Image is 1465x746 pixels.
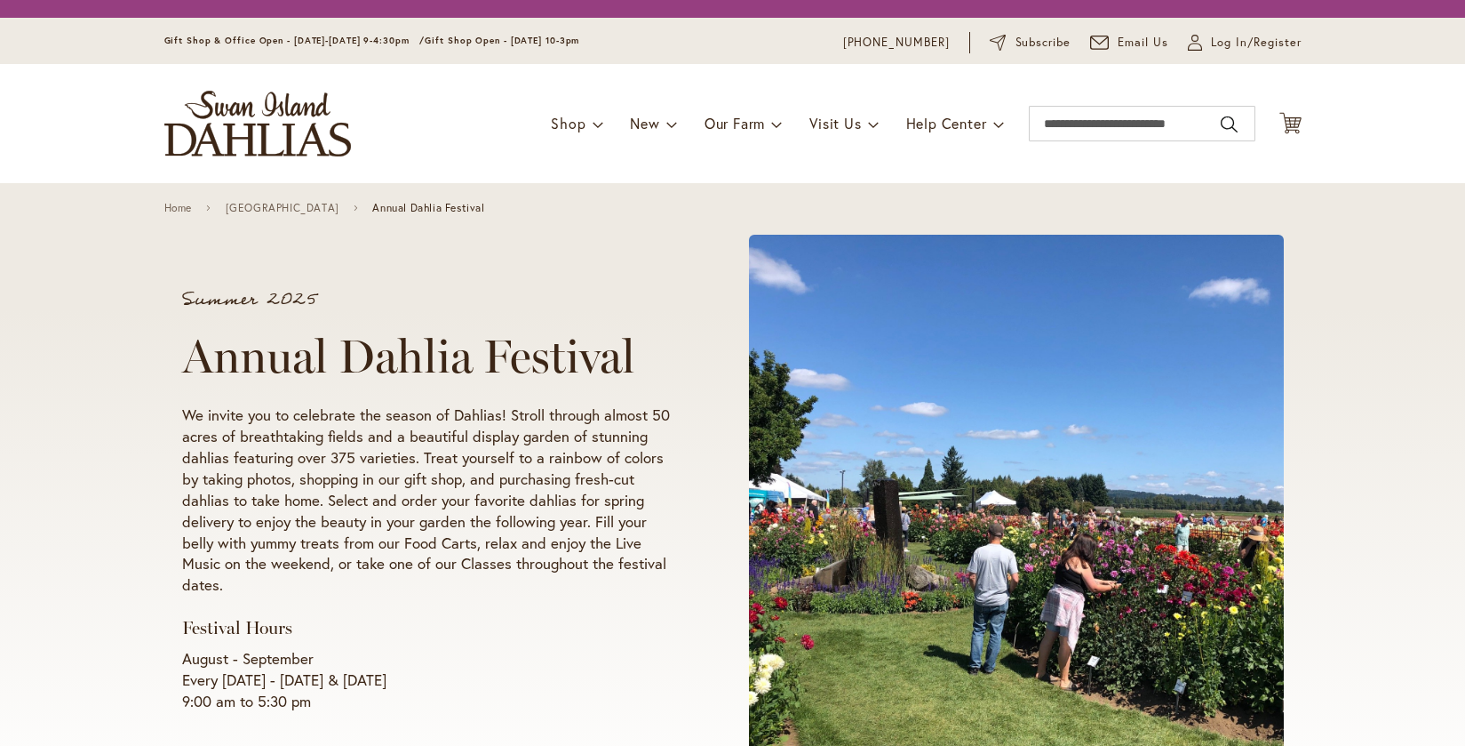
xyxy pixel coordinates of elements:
a: Email Us [1090,34,1168,52]
a: store logo [164,91,351,156]
h1: Annual Dahlia Festival [182,330,681,383]
span: Our Farm [705,114,765,132]
h3: Festival Hours [182,617,681,639]
a: [GEOGRAPHIC_DATA] [226,202,339,214]
span: Subscribe [1015,34,1071,52]
span: Gift Shop Open - [DATE] 10-3pm [425,35,579,46]
p: We invite you to celebrate the season of Dahlias! Stroll through almost 50 acres of breathtaking ... [182,405,681,597]
span: Log In/Register [1211,34,1302,52]
span: Gift Shop & Office Open - [DATE]-[DATE] 9-4:30pm / [164,35,426,46]
a: [PHONE_NUMBER] [843,34,951,52]
span: New [630,114,659,132]
span: Email Us [1118,34,1168,52]
a: Home [164,202,192,214]
span: Annual Dahlia Festival [372,202,484,214]
span: Visit Us [809,114,861,132]
span: Shop [551,114,585,132]
a: Subscribe [990,34,1071,52]
p: Summer 2025 [182,291,681,309]
span: Help Center [906,114,987,132]
button: Search [1221,110,1237,139]
p: August - September Every [DATE] - [DATE] & [DATE] 9:00 am to 5:30 pm [182,648,681,712]
a: Log In/Register [1188,34,1302,52]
